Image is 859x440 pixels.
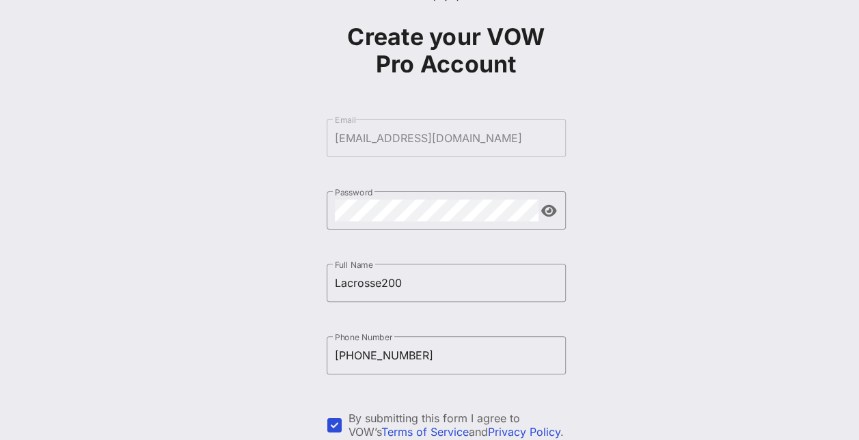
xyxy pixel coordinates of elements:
[335,260,373,270] label: Full Name
[327,23,566,78] h1: Create your VOW Pro Account
[335,332,392,342] label: Phone Number
[335,115,356,125] label: Email
[541,204,557,218] button: append icon
[381,425,469,439] a: Terms of Service
[488,425,560,439] a: Privacy Policy
[335,187,373,197] label: Password
[349,411,566,439] div: By submitting this form I agree to VOW’s and .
